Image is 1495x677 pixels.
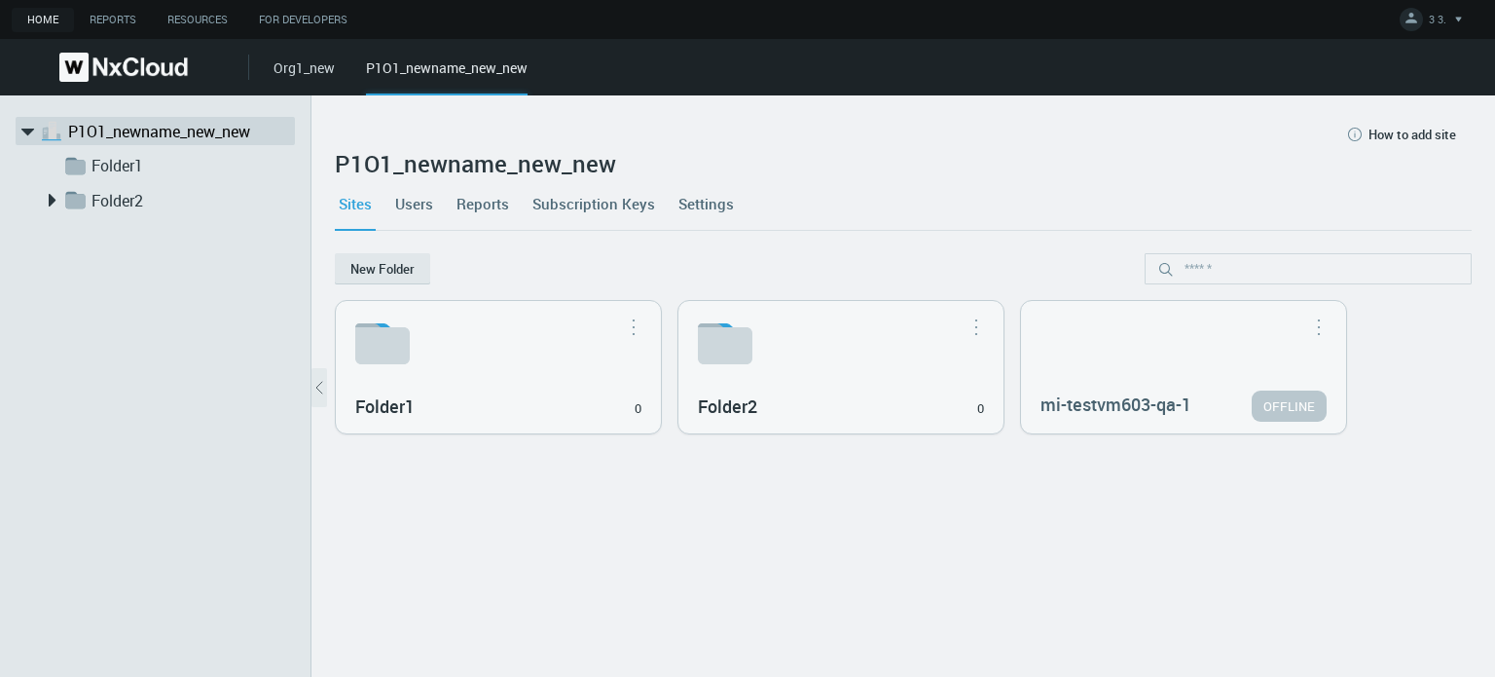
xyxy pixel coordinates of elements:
span: 3 3. [1429,12,1446,34]
button: How to add site [1330,119,1472,150]
a: P1O1_newname_new_new [68,120,263,143]
a: Settings [675,177,738,230]
nx-search-highlight: Folder1 [355,395,415,418]
a: Subscription Keys [529,177,659,230]
nx-search-highlight: Folder2 [698,395,757,418]
a: Reports [74,8,152,32]
a: For Developers [243,8,363,32]
nx-search-highlight: mi-testvm603-qa-1 [1040,393,1191,416]
a: Folder1 [91,154,286,177]
a: Users [391,177,437,230]
a: Sites [335,177,376,230]
a: Reports [453,177,513,230]
a: Folder2 [91,189,286,212]
a: OFFLINE [1252,391,1327,422]
div: 0 [977,399,984,419]
div: 0 [635,399,641,419]
a: Resources [152,8,243,32]
button: New Folder [335,253,430,284]
a: Home [12,8,74,32]
h2: P1O1_newname_new_new [335,150,1472,177]
div: P1O1_newname_new_new [366,57,528,95]
span: How to add site [1368,127,1456,142]
img: Nx Cloud logo [59,53,188,82]
a: Org1_new [273,58,335,77]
